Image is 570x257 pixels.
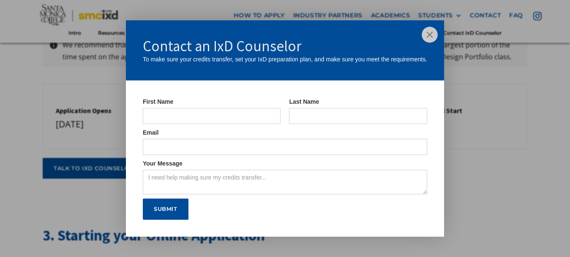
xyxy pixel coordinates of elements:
label: First Name [143,97,281,106]
label: Email [143,128,427,137]
div: To make sure your credits transfer, set your IxD preparation plan, and make sure you meet the req... [143,55,427,64]
input: Submit [143,199,188,220]
h1: Contact an IxD Counselor [143,37,427,55]
label: Last Name [289,97,427,106]
label: Your Message [143,159,427,168]
form: IxD Counselor Form [126,80,444,237]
